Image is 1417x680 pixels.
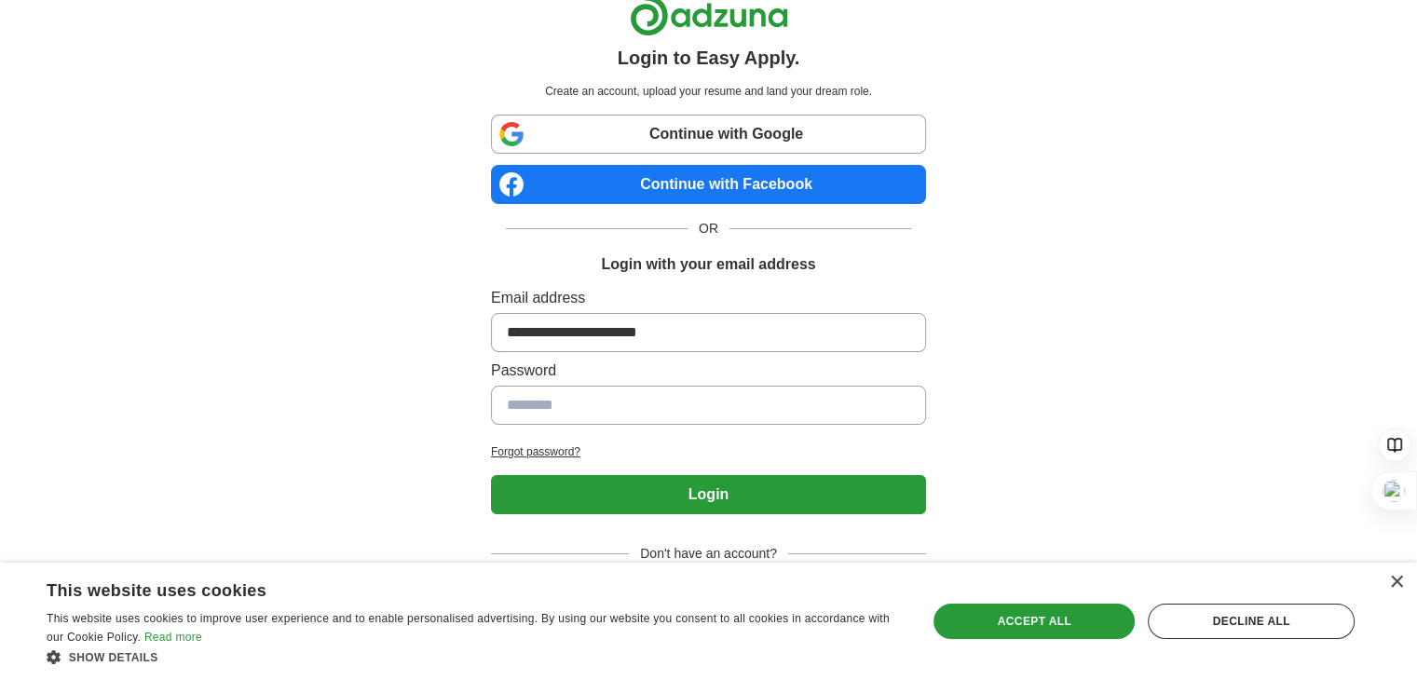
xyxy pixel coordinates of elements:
[629,544,788,564] span: Don't have an account?
[491,115,926,154] a: Continue with Google
[933,604,1135,639] div: Accept all
[47,647,901,666] div: Show details
[47,612,890,644] span: This website uses cookies to improve user experience and to enable personalised advertising. By u...
[491,443,926,460] a: Forgot password?
[47,574,854,602] div: This website uses cookies
[495,83,922,100] p: Create an account, upload your resume and land your dream role.
[618,44,800,72] h1: Login to Easy Apply.
[491,165,926,204] a: Continue with Facebook
[144,631,202,644] a: Read more, opens a new window
[69,651,158,664] span: Show details
[491,360,926,382] label: Password
[688,219,729,238] span: OR
[1148,604,1355,639] div: Decline all
[601,253,815,276] h1: Login with your email address
[491,287,926,309] label: Email address
[1389,576,1403,590] div: Close
[491,475,926,514] button: Login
